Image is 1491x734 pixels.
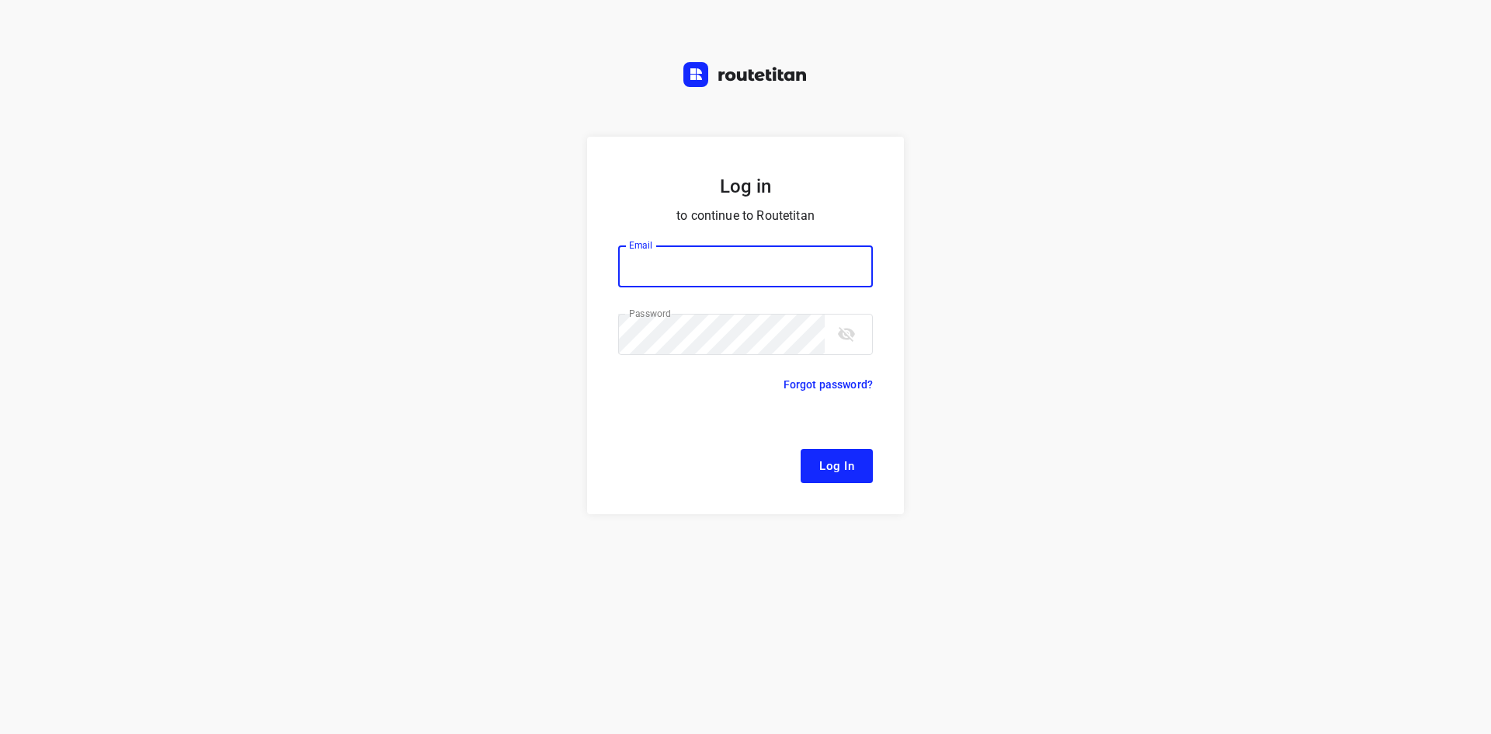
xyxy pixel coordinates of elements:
img: Routetitan [683,62,808,87]
h5: Log in [618,174,873,199]
p: to continue to Routetitan [618,205,873,227]
p: Forgot password? [784,375,873,394]
span: Log In [819,456,854,476]
button: Log In [801,449,873,483]
button: toggle password visibility [831,318,862,350]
